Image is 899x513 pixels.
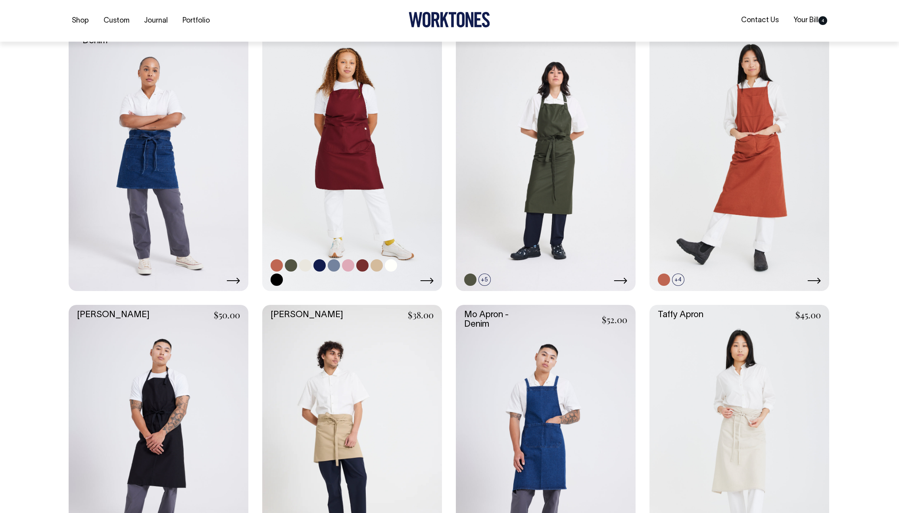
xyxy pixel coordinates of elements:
a: Contact Us [738,14,782,27]
span: 4 [818,16,827,25]
a: Portfolio [179,14,213,27]
span: +4 [672,274,684,286]
a: Shop [69,14,92,27]
a: Your Bill4 [790,14,830,27]
span: +5 [478,274,491,286]
a: Custom [100,14,133,27]
a: Journal [141,14,171,27]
